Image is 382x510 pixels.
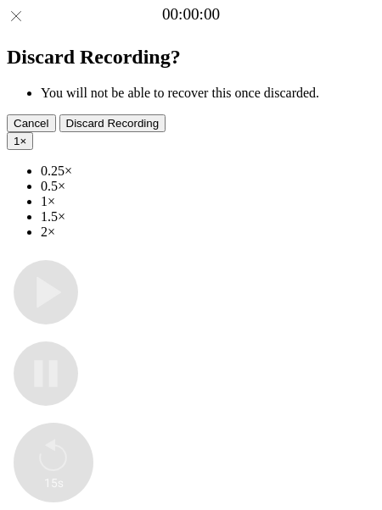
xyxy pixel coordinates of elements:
h2: Discard Recording? [7,46,375,69]
li: 1× [41,194,375,209]
span: 1 [14,135,20,147]
li: 1.5× [41,209,375,225]
button: Cancel [7,114,56,132]
button: 1× [7,132,33,150]
button: Discard Recording [59,114,166,132]
li: 0.5× [41,179,375,194]
li: 2× [41,225,375,240]
a: 00:00:00 [162,5,220,24]
li: You will not be able to recover this once discarded. [41,86,375,101]
li: 0.25× [41,164,375,179]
